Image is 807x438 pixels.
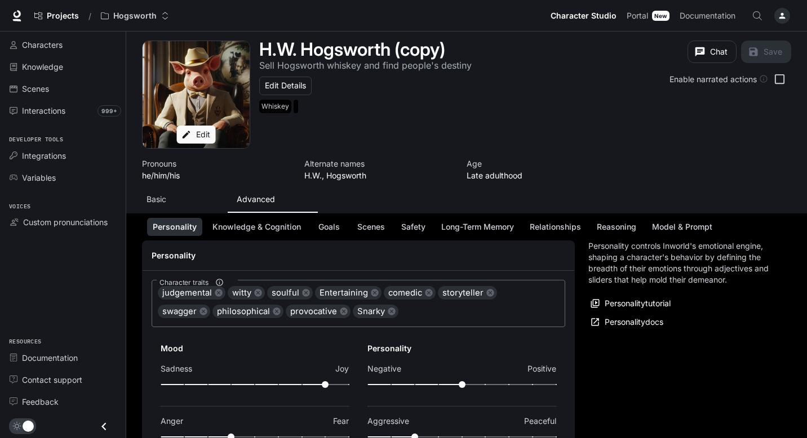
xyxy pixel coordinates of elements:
button: Long-Term Memory [436,218,520,236]
span: Character traits [159,278,209,287]
button: Open character avatar dialog [143,41,250,148]
span: soulful [267,287,304,300]
button: Open character details dialog [259,41,445,59]
span: Portal [627,9,648,23]
span: Projects [47,11,79,21]
button: Open character details dialog [142,158,291,181]
span: Entertaining [315,287,373,300]
div: comedic [384,286,436,300]
button: Edit [177,126,216,144]
p: Fear [333,415,349,427]
h6: Mood [161,343,349,354]
span: Knowledge [22,61,63,73]
p: he/him/his [142,169,291,181]
span: philosophical [212,305,274,318]
p: Hogsworth [113,11,157,21]
button: Reasoning [591,218,642,236]
span: Interactions [22,105,65,117]
div: storyteller [438,286,497,300]
p: Joy [335,363,349,374]
span: Dark mode toggle [23,419,34,432]
a: Characters [5,35,121,55]
p: Basic [147,194,166,205]
span: Snarky [353,305,389,318]
span: provocative [286,305,342,318]
button: Knowledge & Cognition [207,218,307,236]
button: Edit Details [259,77,312,95]
div: swagger [158,305,210,318]
a: Knowledge [5,57,121,77]
a: Custom pronunciations [5,212,121,232]
a: Integrations [5,146,121,166]
button: Scenes [352,218,391,236]
a: Go to projects [29,5,84,27]
div: provocative [286,305,351,318]
span: Whiskey [259,100,294,113]
p: Sell Hogsworth whiskey and find people's destiny [259,60,472,71]
button: Close drawer [91,415,117,438]
p: Pronouns [142,158,291,169]
span: Characters [22,39,63,51]
span: storyteller [438,287,488,300]
div: judgemental [158,286,225,300]
p: Alternate names [304,158,453,169]
span: Custom pronunciations [23,216,108,228]
div: philosophical [212,305,283,318]
button: Open character details dialog [259,59,472,72]
span: Integrations [22,150,66,162]
button: Personality [147,218,202,236]
p: Anger [161,415,183,427]
a: Interactions [5,101,121,120]
button: Personalitytutorial [588,294,673,313]
div: Enable narrated actions [669,73,768,85]
button: Open workspace menu [96,5,174,27]
span: Variables [22,172,56,184]
p: Personality controls Inworld's emotional engine, shaping a character's behavior by defining the b... [588,240,778,285]
a: Personalitydocs [588,313,666,332]
span: Contact support [22,374,82,386]
h1: H.W. Hogsworth (copy) [259,38,445,60]
span: Documentation [22,352,78,364]
div: Entertaining [315,286,382,300]
button: Open Command Menu [746,5,769,27]
p: Age [467,158,615,169]
a: PortalNew [622,5,674,27]
div: soulful [267,286,313,300]
div: Avatar image [143,41,250,148]
button: Open character details dialog [467,158,615,181]
div: New [652,11,669,21]
h6: Personality [367,343,556,354]
a: Documentation [5,348,121,368]
a: Contact support [5,370,121,390]
p: Whiskey [261,102,289,111]
p: Peaceful [524,415,556,427]
p: Late adulthood [467,169,615,181]
p: Positive [527,363,556,374]
a: Variables [5,168,121,187]
button: Character traits [212,275,227,290]
div: / [84,10,96,22]
a: Feedback [5,392,121,412]
span: witty [228,287,256,300]
p: Negative [367,363,401,374]
span: comedic [384,287,427,300]
a: Character Studio [546,5,621,27]
span: Feedback [22,396,59,408]
a: Scenes [5,79,121,99]
span: swagger [158,305,201,318]
button: Chat [688,41,737,63]
button: Relationships [524,218,587,236]
p: H.W., Hogsworth [304,169,453,181]
div: witty [228,286,265,300]
h4: Personality [152,250,565,261]
span: judgemental [158,287,216,300]
button: Goals [311,218,347,236]
p: Sadness [161,363,192,374]
div: Snarky [353,305,398,318]
button: Open character details dialog [259,100,300,118]
span: Documentation [680,9,735,23]
button: Model & Prompt [646,218,718,236]
button: Open character details dialog [304,158,453,181]
span: 999+ [97,105,121,117]
a: Documentation [675,5,744,27]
